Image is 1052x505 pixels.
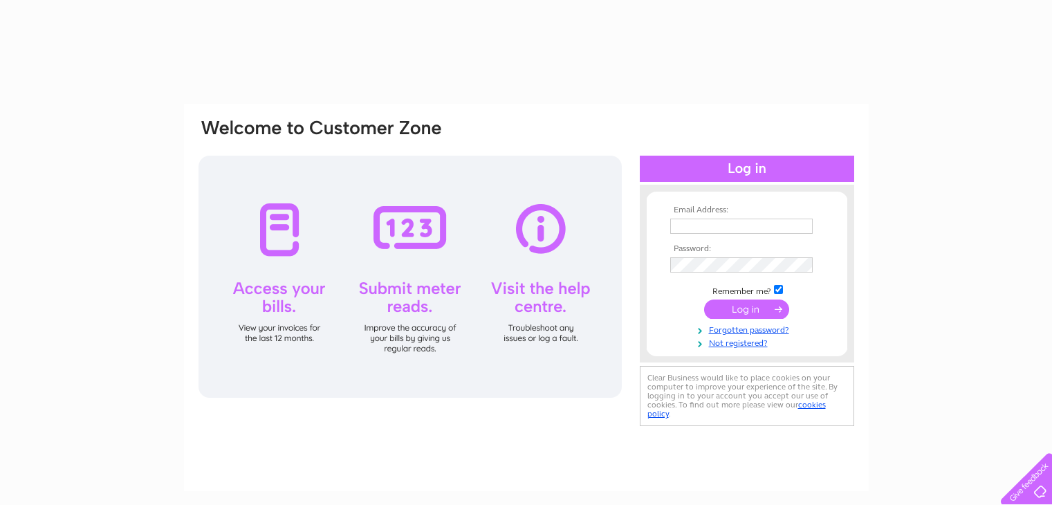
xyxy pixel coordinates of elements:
th: Email Address: [667,205,827,215]
a: Forgotten password? [670,322,827,336]
th: Password: [667,244,827,254]
a: Not registered? [670,336,827,349]
input: Submit [704,300,789,319]
div: Clear Business would like to place cookies on your computer to improve your experience of the sit... [640,366,854,426]
td: Remember me? [667,283,827,297]
a: cookies policy [647,400,826,419]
